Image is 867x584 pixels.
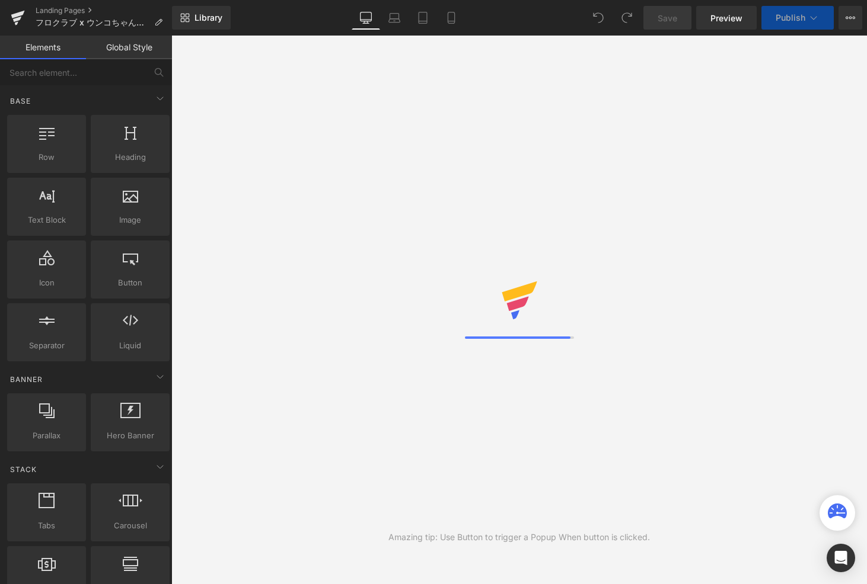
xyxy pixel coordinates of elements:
a: Global Style [86,36,172,59]
span: Separator [11,339,82,352]
span: Preview [710,12,742,24]
button: Redo [615,6,639,30]
a: Tablet [409,6,437,30]
span: Publish [776,13,805,23]
span: Row [11,151,82,163]
a: Landing Pages [36,6,172,15]
a: Laptop [380,6,409,30]
span: フロクラブ x ウンコちゃんの家具屋さん ラグマット ＆ ミックステープSET [36,18,149,27]
button: Undo [586,6,610,30]
a: Mobile [437,6,466,30]
span: Icon [11,277,82,289]
span: Banner [9,374,44,385]
span: Save [658,12,677,24]
a: New Library [172,6,231,30]
span: Library [195,12,222,23]
span: Image [94,214,166,226]
span: Stack [9,464,38,475]
div: Amazing tip: Use Button to trigger a Popup When button is clicked. [388,531,650,544]
button: More [839,6,862,30]
a: Preview [696,6,757,30]
span: Base [9,95,32,107]
span: Text Block [11,214,82,226]
span: Liquid [94,339,166,352]
span: Parallax [11,429,82,442]
span: Heading [94,151,166,163]
div: Open Intercom Messenger [827,544,855,572]
a: Desktop [352,6,380,30]
span: Tabs [11,519,82,532]
span: Hero Banner [94,429,166,442]
button: Publish [761,6,834,30]
span: Carousel [94,519,166,532]
span: Button [94,277,166,289]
